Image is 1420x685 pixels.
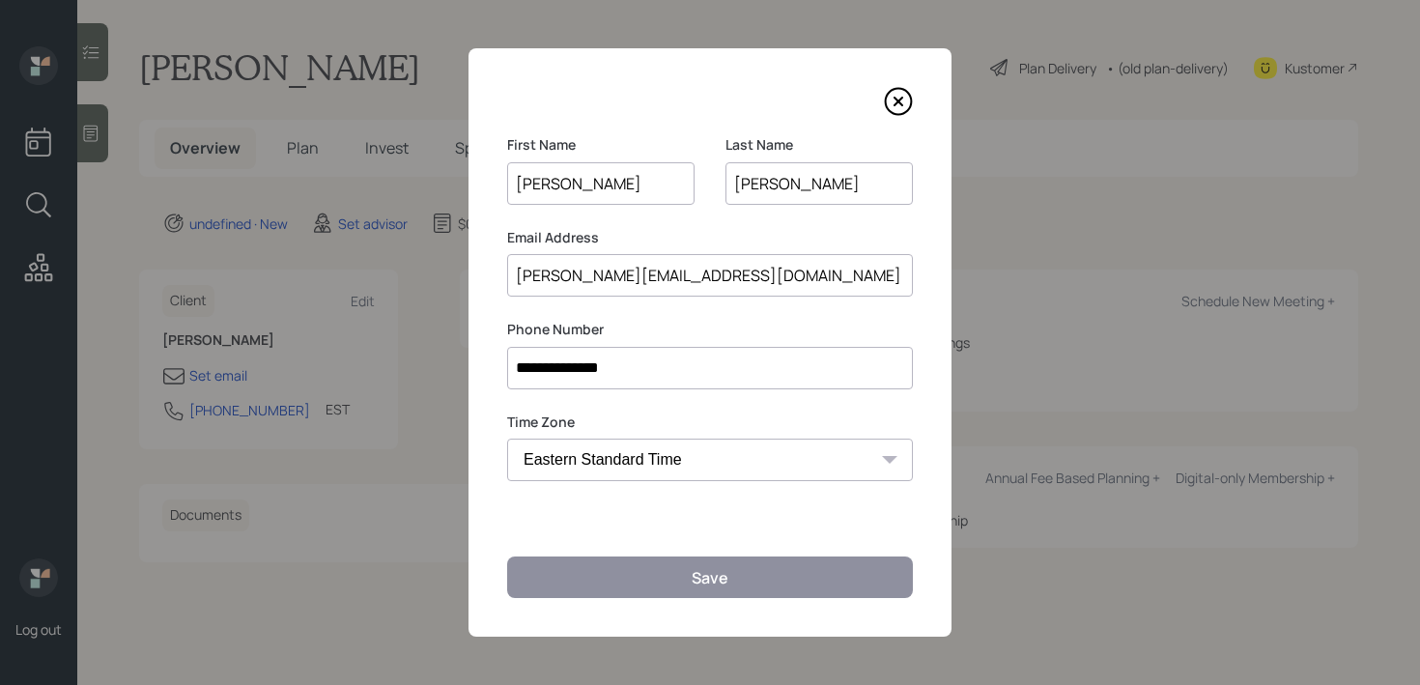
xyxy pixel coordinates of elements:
label: First Name [507,135,695,155]
label: Time Zone [507,413,913,432]
label: Email Address [507,228,913,247]
button: Save [507,557,913,598]
label: Last Name [725,135,913,155]
label: Phone Number [507,320,913,339]
div: Save [692,567,728,588]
